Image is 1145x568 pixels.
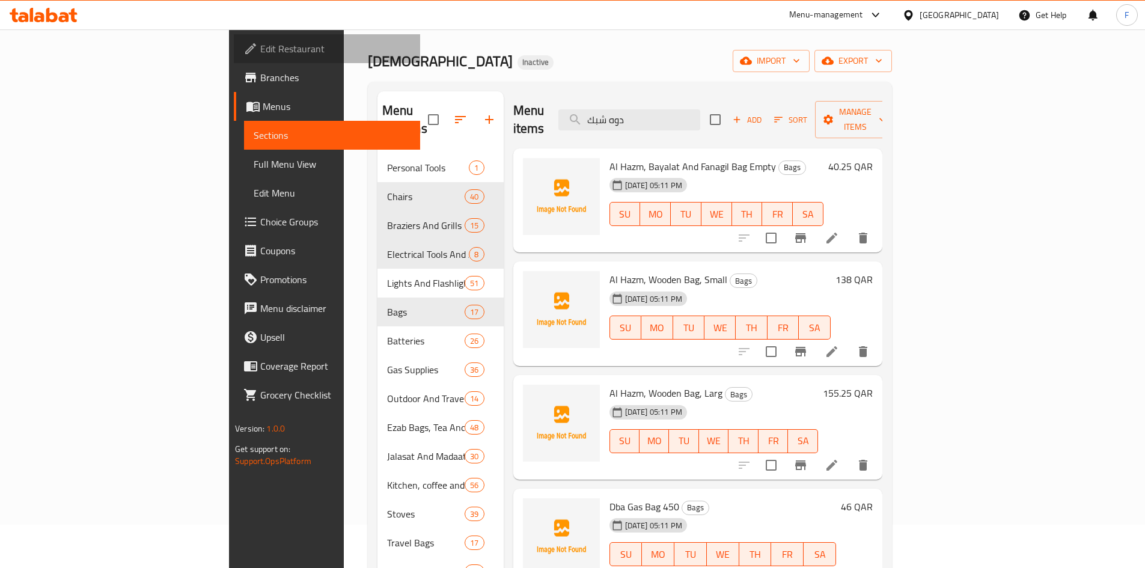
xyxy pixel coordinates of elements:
[254,157,411,171] span: Full Menu View
[377,240,504,269] div: Electrical Tools And Accessories8
[768,316,799,340] button: FR
[465,335,483,347] span: 26
[465,307,483,318] span: 17
[387,362,465,377] div: Gas Supplies
[771,542,804,566] button: FR
[465,362,484,377] div: items
[368,47,513,75] span: [DEMOGRAPHIC_DATA]
[620,180,687,191] span: [DATE] 05:11 PM
[387,391,465,406] div: Outdoor And Travel Supplies
[609,429,640,453] button: SU
[799,316,830,340] button: SA
[733,432,753,450] span: TH
[673,316,704,340] button: TU
[523,385,600,462] img: Al Hazm, Wooden Bag, Larg
[615,432,635,450] span: SU
[465,537,483,549] span: 17
[377,471,504,499] div: Kitchen, coffee and tea supplies56
[615,546,638,563] span: SU
[260,272,411,287] span: Promotions
[641,316,673,340] button: MO
[669,429,698,453] button: TU
[469,162,483,174] span: 1
[609,202,641,226] button: SU
[709,319,731,337] span: WE
[244,150,420,179] a: Full Menu View
[421,107,446,132] span: Select all sections
[234,352,420,380] a: Coverage Report
[260,215,411,229] span: Choice Groups
[465,507,484,521] div: items
[728,111,766,129] button: Add
[825,231,839,245] a: Edit menu item
[377,182,504,211] div: Chairs40
[558,109,700,130] input: search
[740,319,762,337] span: TH
[387,478,465,492] span: Kitchen, coffee and tea supplies
[828,158,873,175] h6: 40.25 QAR
[523,271,600,348] img: Al Hazm, Wooden Bag, Small
[260,330,411,344] span: Upsell
[377,211,504,240] div: Braziers And Grills15
[609,270,727,289] span: Al Hazm, Wooden Bag, Small
[804,319,825,337] span: SA
[841,498,873,515] h6: 46 QAR
[804,542,836,566] button: SA
[469,249,483,260] span: 8
[674,542,707,566] button: TU
[266,421,285,436] span: 1.0.0
[788,429,817,453] button: SA
[234,63,420,92] a: Branches
[609,542,643,566] button: SU
[260,41,411,56] span: Edit Restaurant
[676,206,697,223] span: TU
[465,364,483,376] span: 36
[620,520,687,531] span: [DATE] 05:11 PM
[377,326,504,355] div: Batteries26
[469,160,484,175] div: items
[234,236,420,265] a: Coupons
[377,269,504,298] div: Lights And Flashlight51
[739,542,772,566] button: TH
[763,432,783,450] span: FR
[808,546,831,563] span: SA
[465,449,484,463] div: items
[759,225,784,251] span: Select to update
[235,441,290,457] span: Get support on:
[234,265,420,294] a: Promotions
[518,57,554,67] span: Inactive
[377,499,504,528] div: Stoves39
[849,337,878,366] button: delete
[387,160,469,175] span: Personal Tools
[387,334,465,348] span: Batteries
[704,316,736,340] button: WE
[678,319,700,337] span: TU
[377,384,504,413] div: Outdoor And Travel Supplies14
[377,298,504,326] div: Bags17
[786,224,815,252] button: Branch-specific-item
[644,432,664,450] span: MO
[646,319,668,337] span: MO
[759,429,788,453] button: FR
[387,536,465,550] span: Travel Bags
[377,528,504,557] div: Travel Bags17
[609,384,722,402] span: Al Hazm, Wooden Bag, Larg
[254,128,411,142] span: Sections
[815,101,896,138] button: Manage items
[674,432,694,450] span: TU
[620,293,687,305] span: [DATE] 05:11 PM
[730,273,757,288] div: Bags
[647,546,670,563] span: MO
[736,316,767,340] button: TH
[387,449,465,463] span: Jalasat And Madaat
[703,107,728,132] span: Select section
[513,102,545,138] h2: Menu items
[731,113,763,127] span: Add
[825,344,839,359] a: Edit menu item
[234,92,420,121] a: Menus
[377,153,504,182] div: Personal Tools1
[742,53,800,69] span: import
[377,442,504,471] div: Jalasat And Madaat30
